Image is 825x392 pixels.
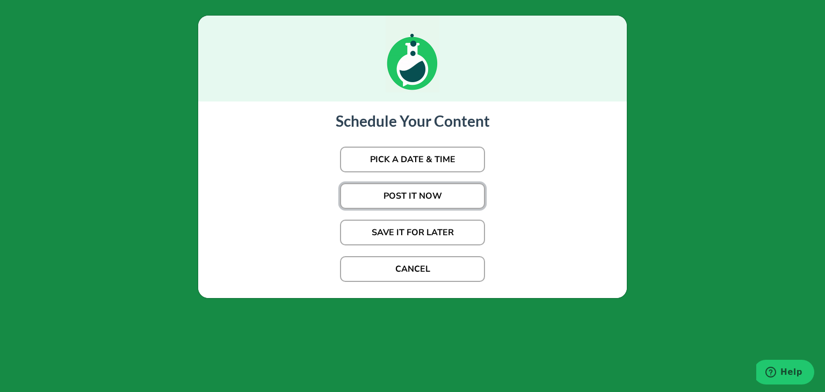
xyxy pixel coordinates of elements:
button: CANCEL [340,256,485,282]
h3: Schedule Your Content [209,112,616,130]
img: loading_green.c7b22621.gif [386,16,439,92]
button: SAVE IT FOR LATER [340,220,485,245]
button: POST IT NOW [340,183,485,209]
button: PICK A DATE & TIME [340,147,485,172]
iframe: Opens a widget where you can find more information [756,360,814,387]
